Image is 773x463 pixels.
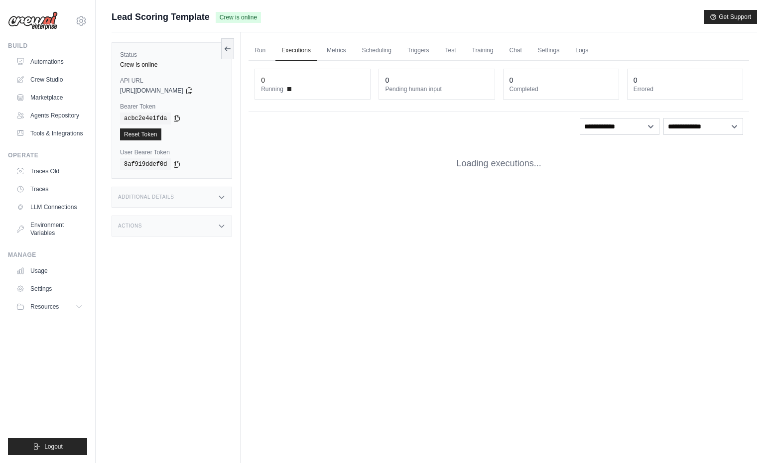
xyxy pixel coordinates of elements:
code: 8af919ddef0d [120,158,171,170]
h3: Additional Details [118,194,174,200]
span: Running [261,85,283,93]
code: acbc2e4e1fda [120,113,171,124]
a: Traces Old [12,163,87,179]
div: Crew is online [120,61,224,69]
a: Run [249,40,271,61]
a: Agents Repository [12,108,87,123]
dt: Pending human input [385,85,488,93]
a: Scheduling [356,40,397,61]
span: Lead Scoring Template [112,10,210,24]
button: Logout [8,438,87,455]
div: Manage [8,251,87,259]
span: Crew is online [216,12,261,23]
a: Automations [12,54,87,70]
div: Operate [8,151,87,159]
a: Logs [569,40,594,61]
span: Logout [44,443,63,451]
a: Training [466,40,500,61]
a: Triggers [401,40,435,61]
dt: Errored [634,85,737,93]
a: Crew Studio [12,72,87,88]
div: Loading executions... [249,141,749,186]
img: Logo [8,11,58,30]
div: 0 [261,75,265,85]
a: Settings [12,281,87,297]
label: User Bearer Token [120,148,224,156]
div: 0 [385,75,389,85]
a: Tools & Integrations [12,125,87,141]
label: Status [120,51,224,59]
button: Resources [12,299,87,315]
span: Resources [30,303,59,311]
a: Chat [503,40,527,61]
a: Executions [275,40,317,61]
a: Environment Variables [12,217,87,241]
span: [URL][DOMAIN_NAME] [120,87,183,95]
a: Test [439,40,462,61]
a: Metrics [321,40,352,61]
a: Reset Token [120,128,161,140]
div: Build [8,42,87,50]
div: 0 [634,75,638,85]
a: Marketplace [12,90,87,106]
label: Bearer Token [120,103,224,111]
a: Traces [12,181,87,197]
h3: Actions [118,223,142,229]
button: Get Support [704,10,757,24]
a: Usage [12,263,87,279]
label: API URL [120,77,224,85]
a: LLM Connections [12,199,87,215]
div: 0 [510,75,514,85]
a: Settings [532,40,565,61]
dt: Completed [510,85,613,93]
